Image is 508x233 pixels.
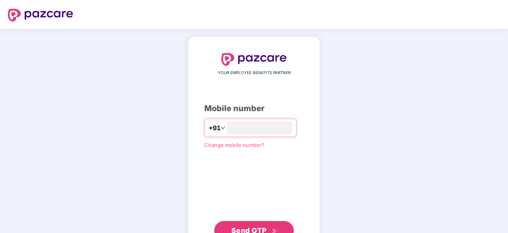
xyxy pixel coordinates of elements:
div: Mobile number [204,102,304,115]
span: YOUR EMPLOYEE BENEFITS PARTNER [218,70,291,76]
a: Change mobile number? [204,142,264,148]
span: down [221,125,225,130]
span: +91 [209,123,221,133]
img: logo [8,9,73,22]
img: logo [221,53,287,66]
